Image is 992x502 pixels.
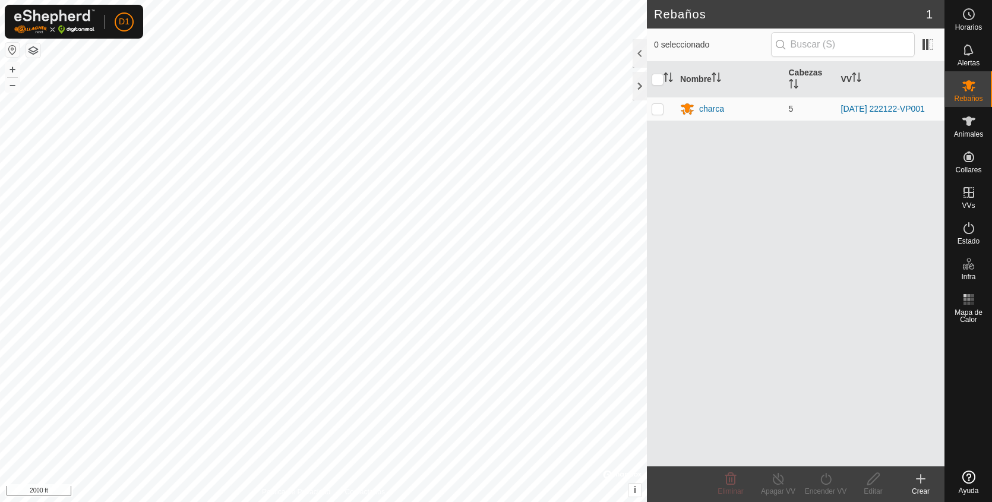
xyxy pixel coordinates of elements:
span: i [634,485,636,495]
div: charca [699,103,724,115]
span: Rebaños [954,95,982,102]
span: Estado [958,238,980,245]
span: 1 [926,5,933,23]
button: i [628,484,642,497]
p-sorticon: Activar para ordenar [664,74,673,84]
th: Cabezas [784,62,836,97]
button: + [5,62,20,77]
a: [DATE] 222122-VP001 [841,104,925,113]
button: Restablecer Mapa [5,43,20,57]
th: VV [836,62,945,97]
span: Mapa de Calor [948,309,989,323]
span: Collares [955,166,981,173]
div: Crear [897,486,944,497]
p-sorticon: Activar para ordenar [789,81,798,90]
div: Encender VV [802,486,849,497]
span: Ayuda [959,487,979,494]
span: 0 seleccionado [654,39,771,51]
h2: Rebaños [654,7,926,21]
span: Infra [961,273,975,280]
p-sorticon: Activar para ordenar [852,74,861,84]
button: Capas del Mapa [26,43,40,58]
div: Apagar VV [754,486,802,497]
a: Ayuda [945,466,992,499]
span: Animales [954,131,983,138]
th: Nombre [675,62,784,97]
span: D1 [119,15,129,28]
span: Horarios [955,24,982,31]
a: Política de Privacidad [262,487,330,497]
span: Alertas [958,59,980,67]
span: Eliminar [718,487,743,495]
a: Contáctenos [345,487,385,497]
div: Editar [849,486,897,497]
span: VVs [962,202,975,209]
p-sorticon: Activar para ordenar [712,74,721,84]
button: – [5,78,20,92]
span: 5 [789,104,794,113]
input: Buscar (S) [771,32,915,57]
img: Logo Gallagher [14,10,95,34]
